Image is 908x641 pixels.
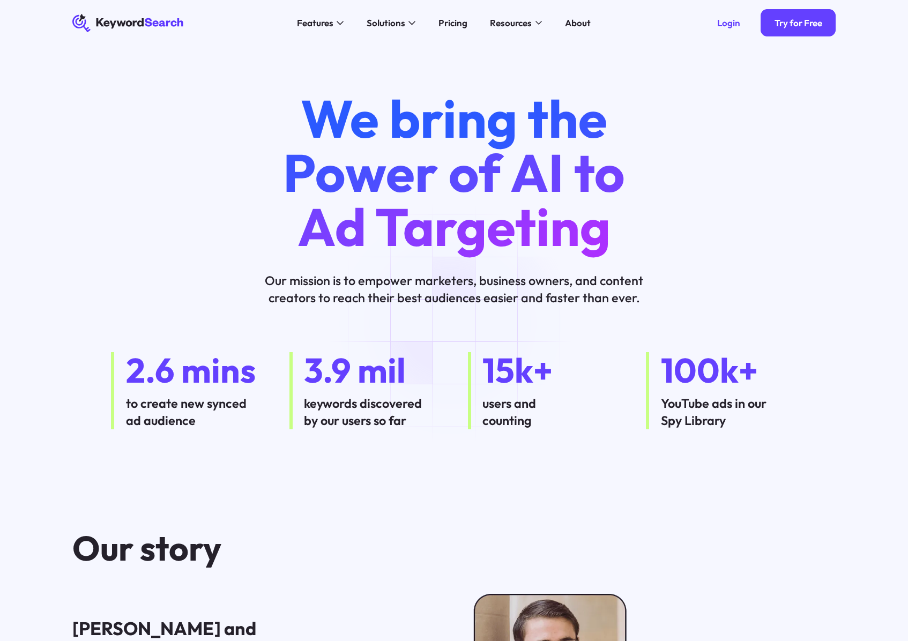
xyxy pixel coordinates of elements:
[490,16,532,30] div: Resources
[126,395,262,429] div: to create new synced ad audience
[565,16,591,30] div: About
[761,9,836,36] a: Try for Free
[297,16,333,30] div: Features
[775,17,822,28] div: Try for Free
[126,352,262,389] div: 2.6 mins
[717,17,740,28] div: Login
[248,272,660,307] p: Our mission is to empower marketers, business owners, and content creators to reach their best au...
[367,16,405,30] div: Solutions
[72,530,621,567] h3: Our story
[482,352,619,389] div: 15k+
[703,9,754,36] a: Login
[283,85,625,260] span: We bring the Power of AI to Ad Targeting
[558,14,598,32] a: About
[304,395,440,429] div: keywords discovered by our users so far
[661,352,797,389] div: 100k+
[431,14,474,32] a: Pricing
[482,395,619,429] div: users and counting
[661,395,797,429] div: YouTube ads in our Spy Library
[438,16,467,30] div: Pricing
[304,352,440,389] div: 3.9 mil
